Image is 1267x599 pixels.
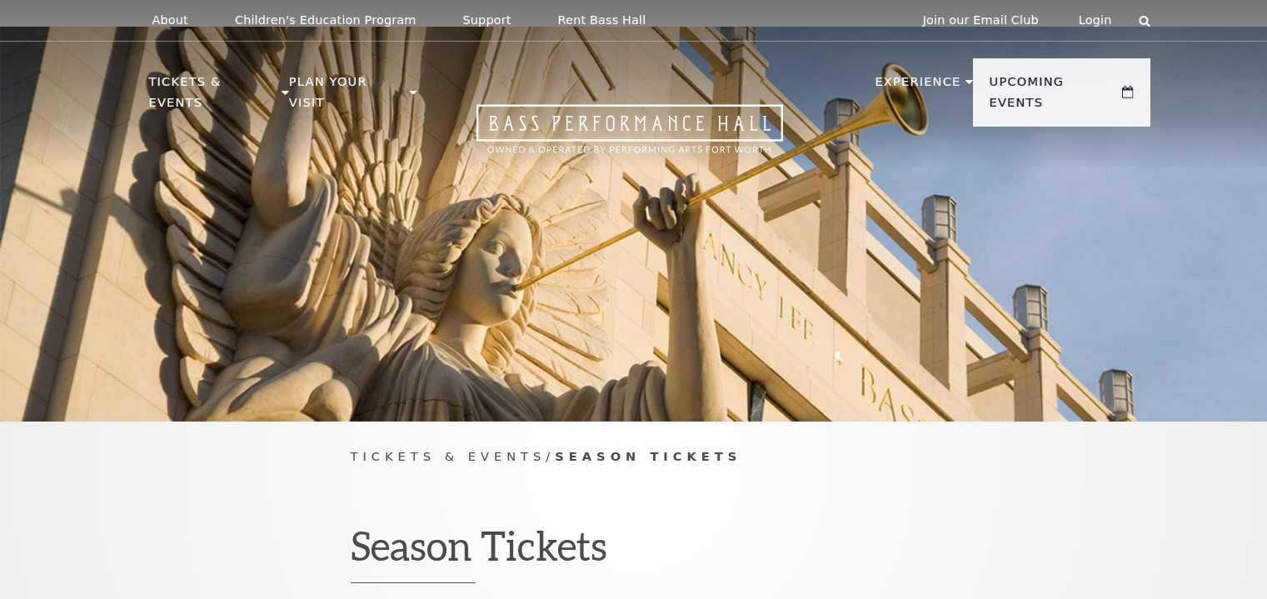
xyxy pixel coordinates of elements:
p: Support [463,13,511,27]
p: Tickets & Events [149,72,278,122]
p: Upcoming Events [990,72,1119,122]
span: Tickets & Events [351,449,546,463]
p: About [152,13,188,27]
span: Season Tickets [555,449,741,463]
p: Experience [875,72,960,102]
p: Rent Bass Hall [558,13,646,27]
p: / [351,447,917,467]
p: Plan Your Visit [289,72,406,122]
p: Children's Education Program [235,13,417,27]
h1: Season Tickets [351,522,917,583]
